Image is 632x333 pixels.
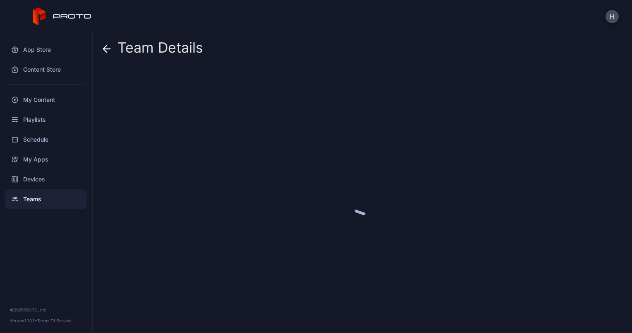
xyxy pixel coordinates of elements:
a: Playlists [5,110,87,130]
button: H [606,10,619,23]
a: My Apps [5,150,87,169]
span: Version 1.13.1 • [10,318,37,323]
a: Teams [5,189,87,209]
a: App Store [5,40,87,60]
div: © 2025 PROTO, Inc. [10,306,82,313]
a: Content Store [5,60,87,80]
a: Schedule [5,130,87,150]
a: My Content [5,90,87,110]
a: Devices [5,169,87,189]
div: Team Details [103,40,203,60]
a: Terms Of Service [37,318,72,323]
